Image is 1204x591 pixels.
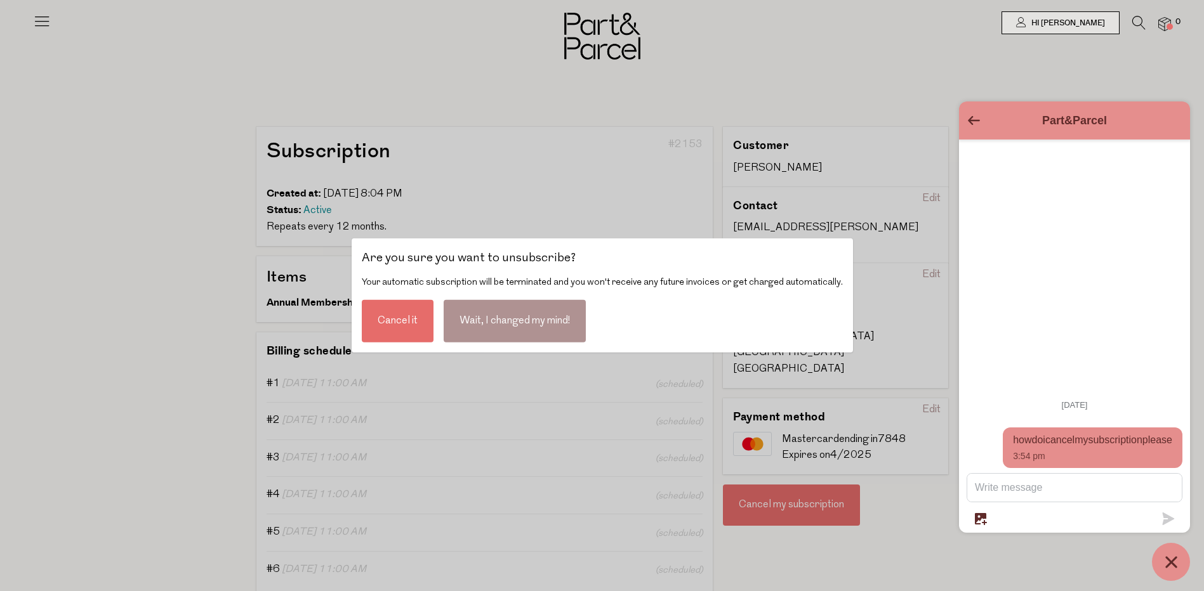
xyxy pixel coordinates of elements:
[1028,18,1105,29] span: Hi [PERSON_NAME]
[564,13,640,60] img: Part&Parcel
[955,101,1194,581] inbox-online-store-chat: Shopify online store chat
[362,300,433,342] div: Cancel it
[362,275,843,290] div: Your automatic subscription will be terminated and you won't receive any future invoices or get c...
[1172,16,1184,28] span: 0
[1158,17,1171,30] a: 0
[362,249,843,270] div: Are you sure you want to unsubscribe?
[444,300,586,342] div: Wait, I changed my mind!
[1002,11,1120,34] a: Hi [PERSON_NAME]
